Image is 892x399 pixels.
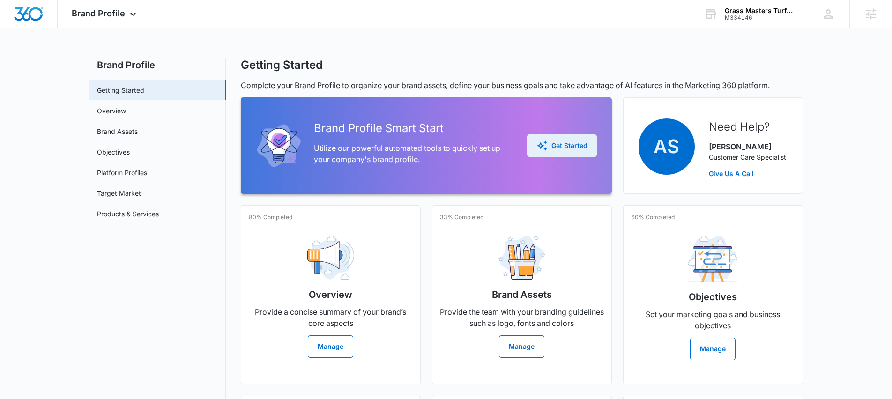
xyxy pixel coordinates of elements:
div: account id [725,15,793,21]
p: Provide a concise summary of your brand’s core aspects [249,306,413,329]
div: Domain: [DOMAIN_NAME] [24,24,103,32]
a: Give Us A Call [709,169,786,178]
div: Keywords by Traffic [104,55,158,61]
p: 60% Completed [631,213,675,222]
h2: Objectives [689,290,737,304]
p: Provide the team with your branding guidelines such as logo, fonts and colors [440,306,604,329]
img: logo_orange.svg [15,15,22,22]
a: Overview [97,106,126,116]
h2: Brand Assets [492,288,552,302]
span: AS [639,118,695,175]
img: website_grey.svg [15,24,22,32]
a: 33% CompletedBrand AssetsProvide the team with your branding guidelines such as logo, fonts and c... [432,205,612,384]
a: Platform Profiles [97,168,147,177]
a: Products & Services [97,209,159,219]
a: 60% CompletedObjectivesSet your marketing goals and business objectivesManage [623,205,803,384]
button: Manage [308,335,353,358]
div: account name [725,7,793,15]
button: Manage [499,335,544,358]
h2: Overview [309,288,352,302]
p: Complete your Brand Profile to organize your brand assets, define your business goals and take ad... [241,80,803,91]
p: 80% Completed [249,213,292,222]
a: Getting Started [97,85,144,95]
p: [PERSON_NAME] [709,141,786,152]
a: 80% CompletedOverviewProvide a concise summary of your brand’s core aspectsManage [241,205,421,384]
p: Customer Care Specialist [709,152,786,162]
a: Target Market [97,188,141,198]
p: Utilize our powerful automated tools to quickly set up your company's brand profile. [314,142,512,165]
h2: Brand Profile Smart Start [314,120,512,137]
div: Domain Overview [36,55,84,61]
h1: Getting Started [241,58,323,72]
img: tab_keywords_by_traffic_grey.svg [93,54,101,62]
a: Objectives [97,147,130,157]
div: Get Started [536,140,587,151]
button: Get Started [527,134,597,157]
h2: Need Help? [709,118,786,135]
span: Brand Profile [72,8,125,18]
div: v 4.0.25 [26,15,46,22]
button: Manage [690,338,736,360]
img: tab_domain_overview_orange.svg [25,54,33,62]
p: 33% Completed [440,213,483,222]
p: Set your marketing goals and business objectives [631,309,795,331]
h2: Brand Profile [89,58,226,72]
a: Brand Assets [97,126,138,136]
